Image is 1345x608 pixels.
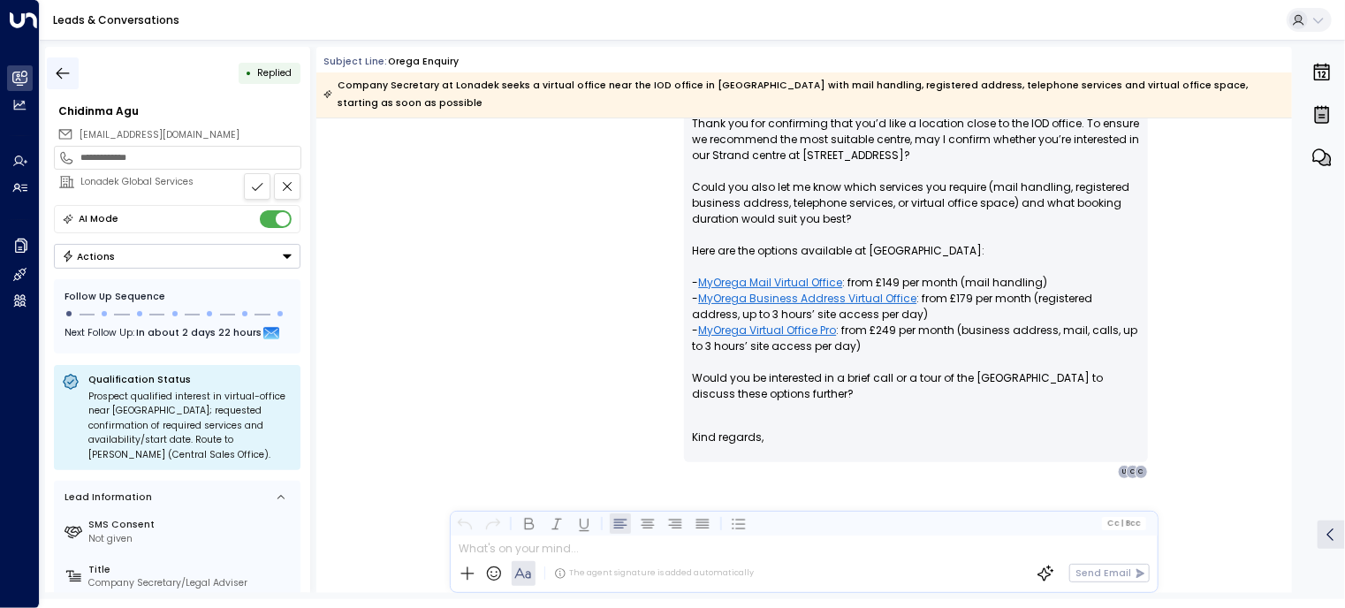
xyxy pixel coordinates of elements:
span: In about 2 days 22 hours [136,324,262,344]
div: Lead Information [60,490,152,505]
span: Replied [257,66,292,80]
div: Follow Up Sequence [65,290,290,304]
span: | [1121,519,1123,528]
span: Kind regards, [692,429,764,445]
div: Company Secretary at Lonadek seeks a virtual office near the IOD office in [GEOGRAPHIC_DATA] with... [323,77,1284,112]
a: Leads & Conversations [53,12,179,27]
div: Orega Enquiry [389,55,460,69]
div: The agent signature is added automatically [554,567,754,580]
a: MyOrega Virtual Office Pro [698,323,836,338]
label: SMS Consent [88,518,295,532]
div: U [1118,465,1132,479]
div: Company Secretary/Legal Adviser [88,576,295,590]
span: Cc Bcc [1107,519,1141,528]
p: Hi [PERSON_NAME], Thank you for confirming that you’d like a location close to the IOD office. To... [692,84,1140,418]
label: Title [88,563,295,577]
button: Cc|Bcc [1102,517,1146,529]
div: C [1135,465,1149,479]
div: C [1126,465,1140,479]
button: Actions [54,244,300,269]
a: MyOrega Business Address Virtual Office [698,291,916,307]
p: Qualification Status [88,373,293,386]
span: chidinma.agu@lonadek.com [80,128,239,142]
div: Actions [62,250,116,262]
button: Redo [482,513,503,534]
a: MyOrega Mail Virtual Office [698,275,842,291]
span: [EMAIL_ADDRESS][DOMAIN_NAME] [80,128,239,141]
button: Undo [454,513,475,534]
span: Subject Line: [323,55,387,68]
div: • [246,61,252,85]
div: AI Mode [79,210,118,228]
div: Button group with a nested menu [54,244,300,269]
div: Next Follow Up: [65,324,290,344]
div: Chidinma Agu [58,103,300,119]
div: Prospect qualified interest in virtual-office near [GEOGRAPHIC_DATA]; requested confirmation of r... [88,390,293,463]
div: Lonadek Global Services [80,175,300,189]
div: Not given [88,532,295,546]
